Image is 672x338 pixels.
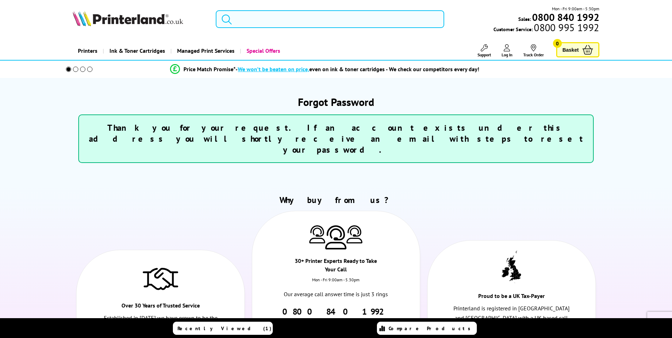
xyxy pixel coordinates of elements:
div: 30+ Printer Experts Ready to Take Your Call [294,257,378,277]
img: Printer Experts [309,225,325,243]
a: Managed Print Services [170,42,240,60]
a: 0800 840 1992 [282,306,390,317]
a: Compare Products [377,322,477,335]
a: Printerland Logo [73,11,207,28]
a: Track Order [523,44,544,57]
div: Over 30 Years of Trusted Service [119,301,203,313]
img: Printerland Logo [73,11,183,26]
img: Printer Experts [346,225,362,243]
img: Printer Experts [325,225,346,250]
a: Recently Viewed (1) [173,322,273,335]
span: Support [478,52,491,57]
a: Special Offers [240,42,286,60]
span: We won’t be beaten on price, [238,66,309,73]
h3: Thank you for your request. If an account exists under this address you will shortly receive an e... [86,122,586,155]
a: Log In [502,44,513,57]
a: Printers [73,42,103,60]
span: Mon - Fri 9:00am - 5:30pm [552,5,599,12]
span: 0 [553,39,562,48]
span: Recently Viewed (1) [177,325,272,332]
a: Support [478,44,491,57]
span: Compare Products [389,325,474,332]
b: 0800 840 1992 [532,11,599,24]
span: Log In [502,52,513,57]
p: Our average call answer time is just 3 rings [277,289,395,299]
img: Trusted Service [143,264,178,293]
a: Ink & Toner Cartridges [103,42,170,60]
div: - even on ink & toner cartridges - We check our competitors every day! [236,66,479,73]
div: Mon - Fri 9:00am - 5.30pm [252,277,420,289]
span: Price Match Promise* [183,66,236,73]
a: 0800 840 1992 [531,14,599,21]
li: modal_Promise [56,63,594,75]
a: Basket 0 [556,42,599,57]
div: Proud to be a UK Tax-Payer [469,292,553,304]
span: Basket [563,45,579,55]
img: UK tax payer [502,250,521,283]
span: Ink & Toner Cartridges [109,42,165,60]
span: Sales: [518,16,531,22]
span: 0800 995 1992 [533,24,599,31]
h2: Why buy from us? [73,195,599,205]
h1: Forgot Password [78,95,593,109]
span: Customer Service: [493,24,599,33]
